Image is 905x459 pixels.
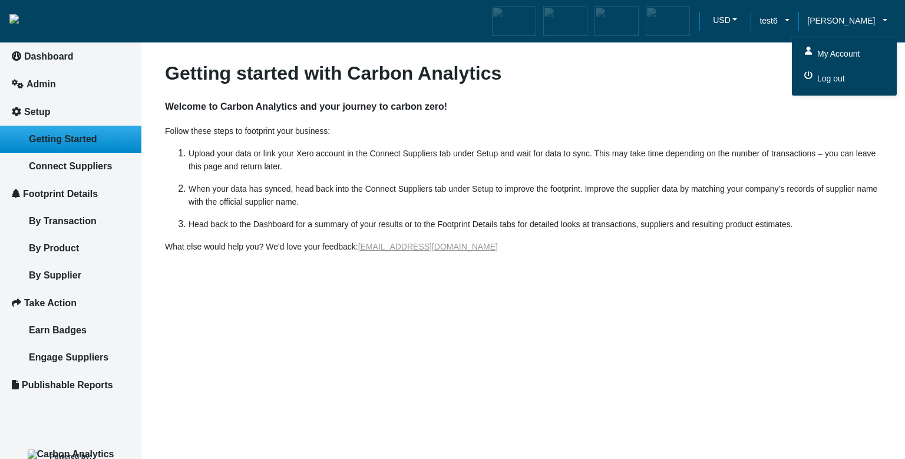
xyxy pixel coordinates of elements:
[173,363,214,379] em: Submit
[27,79,56,89] span: Admin
[643,4,692,38] div: Carbon Advocate
[29,352,108,362] span: Engage Suppliers
[22,380,113,390] span: Publishable Reports
[594,6,639,36] img: carbon-offsetter-enabled.png
[792,41,897,66] a: My Account
[798,14,896,27] a: [PERSON_NAME]
[15,144,215,170] input: Enter your email address
[165,240,881,253] p: What else would help you? We'd love your feedback:
[29,325,87,335] span: Earn Badges
[189,218,881,231] p: Head back to the Dashboard for a summary of your results or to the Footprint Details tabs for det...
[490,4,539,38] div: Carbon Aware
[189,182,881,208] p: When your data has synced, head back into the Connect Suppliers tab under Setup to improve the fo...
[15,109,215,135] input: Enter your last name
[193,6,222,34] div: Minimize live chat window
[28,450,114,459] img: Carbon Analytics
[492,6,536,36] img: carbon-aware-enabled.png
[541,4,590,38] div: Carbon Efficient
[807,14,875,27] span: [PERSON_NAME]
[24,51,74,61] span: Dashboard
[189,147,881,173] p: Upload your data or link your Xero account in the Connect Suppliers tab under Setup and wait for ...
[29,270,81,280] span: By Supplier
[792,66,897,91] a: Log out
[165,124,881,137] p: Follow these steps to footprint your business:
[23,189,98,199] span: Footprint Details
[29,161,112,171] span: Connect Suppliers
[543,6,587,36] img: carbon-efficient-enabled.png
[79,66,216,81] div: Leave a message
[29,243,79,253] span: By Product
[29,216,97,226] span: By Transaction
[24,107,50,117] span: Setup
[646,6,690,36] img: carbon-advocate-enabled.png
[814,72,845,85] span: Log out
[13,65,31,83] div: Navigation go back
[24,298,77,308] span: Take Action
[358,242,498,251] a: [EMAIL_ADDRESS][DOMAIN_NAME]
[29,134,97,144] span: Getting Started
[9,14,19,24] img: insight-logo-2.png
[814,47,860,60] span: My Account
[708,11,742,29] button: USD
[165,89,881,124] h4: Welcome to Carbon Analytics and your journey to carbon zero!
[15,179,215,353] textarea: Type your message and click 'Submit'
[699,11,751,32] a: USDUSD
[751,14,798,27] a: test6
[592,4,641,38] div: Carbon Offsetter
[759,14,777,27] span: test6
[165,62,881,84] h3: Getting started with Carbon Analytics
